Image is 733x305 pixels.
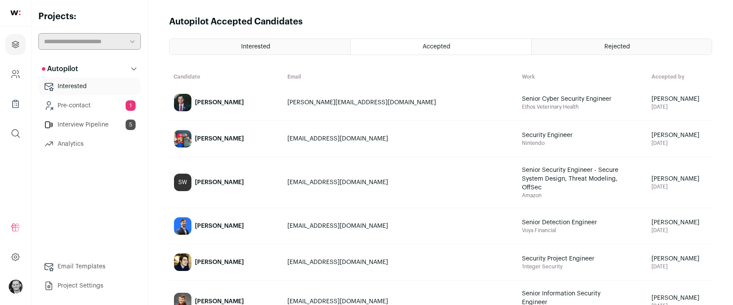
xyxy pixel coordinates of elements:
[169,16,303,28] h1: Autopilot Accepted Candidates
[423,44,450,50] span: Accepted
[532,39,712,55] a: Rejected
[38,135,141,153] a: Analytics
[522,166,627,192] span: Senior Security Engineer - Secure System Design, Threat Modeling, OffSec
[522,192,643,199] span: Amazon
[126,120,136,130] span: 5
[174,217,191,235] img: 097d1312bf30da75fb3597f1ebe36a00f830327b3aa5e9d0fba35f965dcf5a98
[651,227,708,234] span: [DATE]
[651,95,708,103] span: [PERSON_NAME]
[42,64,78,74] p: Autopilot
[604,44,630,50] span: Rejected
[174,130,191,147] img: dd9ef7d23383b5d57a68ab3e9cb69ab818e7877edd7bce5bf395ae3b57241118.jpg
[10,10,20,15] img: wellfound-shorthand-0d5821cbd27db2630d0214b213865d53afaa358527fdda9d0ea32b1df1b89c2c.svg
[9,280,23,294] img: 1798315-medium_jpg
[170,245,283,280] a: [PERSON_NAME]
[195,98,244,107] div: [PERSON_NAME]
[522,95,627,103] span: Senior Cyber Security Engineer
[170,121,283,156] a: [PERSON_NAME]
[174,174,191,191] div: SW
[522,263,643,270] span: 1nteger Security
[518,69,647,85] th: Work
[522,140,643,147] span: Nintendo
[522,103,643,110] span: Ethos Veterinary Health
[651,103,708,110] span: [DATE]
[38,258,141,275] a: Email Templates
[126,100,136,111] span: 1
[651,131,708,140] span: [PERSON_NAME]
[38,277,141,295] a: Project Settings
[38,78,141,95] a: Interested
[195,178,244,187] div: [PERSON_NAME]
[174,254,191,271] img: 00dc6dc1ec8d3f16fd9b4e88ee5ffba59eaa64bdcb2f457c9dd5c0b87872f063.jpg
[522,218,627,227] span: Senior Detection Engineer
[9,280,23,294] button: Open dropdown
[195,222,244,230] div: [PERSON_NAME]
[522,131,627,140] span: Security Engineer
[651,218,708,227] span: [PERSON_NAME]
[195,258,244,267] div: [PERSON_NAME]
[651,175,708,183] span: [PERSON_NAME]
[651,254,708,263] span: [PERSON_NAME]
[38,10,141,23] h2: Projects:
[287,222,513,230] div: [EMAIL_ADDRESS][DOMAIN_NAME]
[170,85,283,120] a: [PERSON_NAME]
[287,98,513,107] div: [PERSON_NAME][EMAIL_ADDRESS][DOMAIN_NAME]
[174,94,191,111] img: 6d1a93b10ed8b0b3c6ad52f268ba92d90b69c60bf02155529156c83a5784f96e.jpg
[170,158,283,207] a: SW [PERSON_NAME]
[169,69,283,85] th: Candidate
[241,44,270,50] span: Interested
[38,60,141,78] button: Autopilot
[170,209,283,243] a: [PERSON_NAME]
[283,69,518,85] th: Email
[287,258,513,267] div: [EMAIL_ADDRESS][DOMAIN_NAME]
[38,116,141,134] a: Interview Pipeline5
[287,178,513,187] div: [EMAIL_ADDRESS][DOMAIN_NAME]
[651,263,708,270] span: [DATE]
[651,294,708,302] span: [PERSON_NAME]
[647,69,712,85] th: Accepted by
[5,34,26,55] a: Projects
[38,97,141,114] a: Pre-contact1
[5,93,26,114] a: Company Lists
[522,227,643,234] span: Voya Financial
[522,254,627,263] span: Security Project Engineer
[5,64,26,85] a: Company and ATS Settings
[287,134,513,143] div: [EMAIL_ADDRESS][DOMAIN_NAME]
[195,134,244,143] div: [PERSON_NAME]
[651,140,708,147] span: [DATE]
[170,39,350,55] a: Interested
[651,183,708,190] span: [DATE]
